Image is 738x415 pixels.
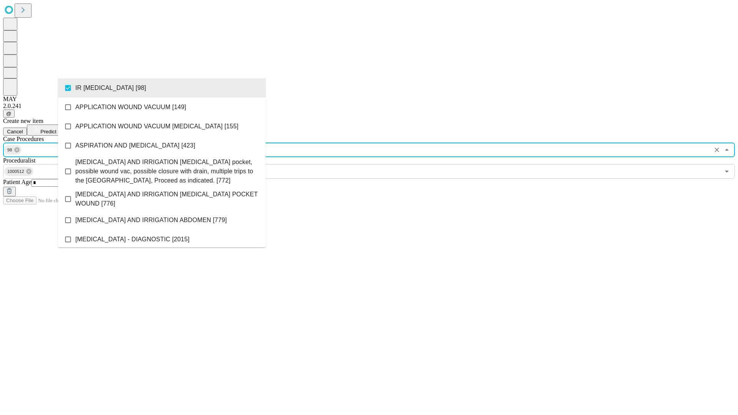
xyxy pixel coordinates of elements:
[711,144,722,155] button: Clear
[7,129,23,134] span: Cancel
[75,190,259,208] span: [MEDICAL_DATA] AND IRRIGATION [MEDICAL_DATA] POCKET WOUND [776]
[3,179,32,185] span: Patient Age
[4,146,15,154] span: 98
[75,235,189,244] span: [MEDICAL_DATA] - DIAGNOSTIC [2015]
[75,216,227,225] span: [MEDICAL_DATA] AND IRRIGATION ABDOMEN [779]
[3,136,44,142] span: Scheduled Procedure
[75,158,259,185] span: [MEDICAL_DATA] AND IRRIGATION [MEDICAL_DATA] pocket, possible wound vac, possible closure with dr...
[3,118,43,124] span: Create new item
[3,157,35,164] span: Proceduralist
[3,103,735,110] div: 2.0.241
[3,110,15,118] button: @
[6,111,12,116] span: @
[75,141,195,150] span: ASPIRATION AND [MEDICAL_DATA] [423]
[721,144,732,155] button: Close
[75,103,186,112] span: APPLICATION WOUND VACUUM [149]
[4,145,22,154] div: 98
[4,167,27,176] span: 1000512
[75,122,238,131] span: APPLICATION WOUND VACUUM [MEDICAL_DATA] [155]
[3,128,27,136] button: Cancel
[3,96,735,103] div: MAY
[721,166,732,177] button: Open
[27,124,62,136] button: Predict
[4,167,33,176] div: 1000512
[40,129,56,134] span: Predict
[75,83,146,93] span: IR [MEDICAL_DATA] [98]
